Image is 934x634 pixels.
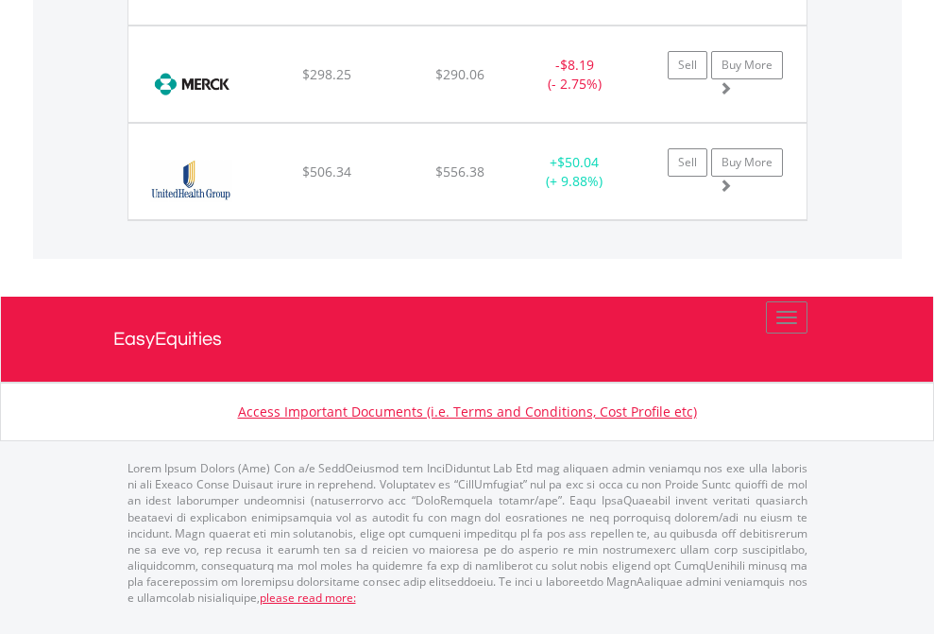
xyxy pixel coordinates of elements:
p: Lorem Ipsum Dolors (Ame) Con a/e SeddOeiusmod tem InciDiduntut Lab Etd mag aliquaen admin veniamq... [127,460,807,606]
a: Sell [668,148,707,177]
a: Access Important Documents (i.e. Terms and Conditions, Cost Profile etc) [238,403,697,420]
span: $290.06 [435,65,484,83]
span: $50.04 [557,153,599,171]
img: EQU.US.MRK.png [138,50,245,117]
div: - (- 2.75%) [516,56,634,94]
a: Buy More [711,51,783,79]
a: please read more: [260,590,356,606]
a: Sell [668,51,707,79]
span: $556.38 [435,163,484,180]
img: EQU.US.UNH.png [138,147,245,214]
span: $298.25 [302,65,351,83]
span: $8.19 [560,56,594,74]
a: EasyEquities [113,297,822,382]
div: + (+ 9.88%) [516,153,634,191]
span: $506.34 [302,163,351,180]
a: Buy More [711,148,783,177]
